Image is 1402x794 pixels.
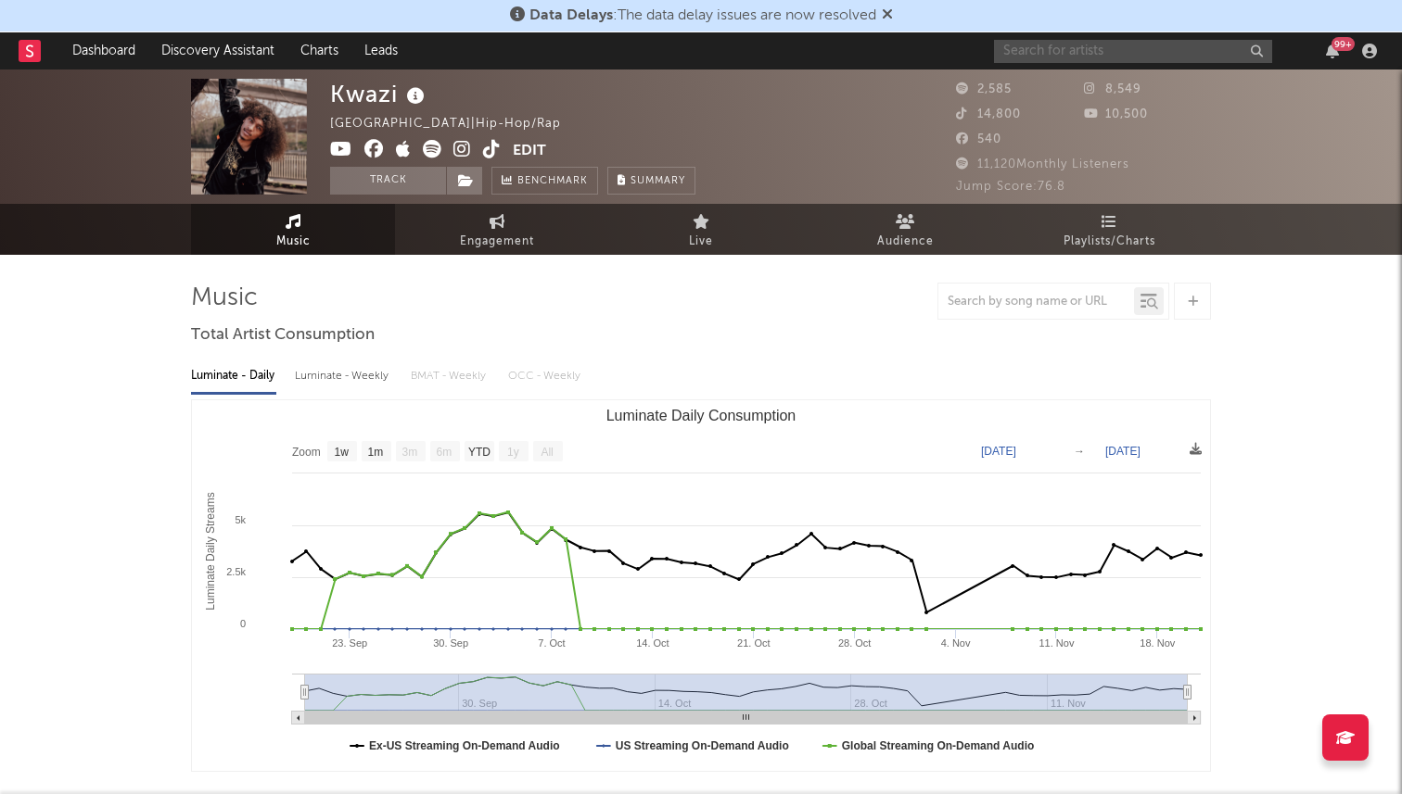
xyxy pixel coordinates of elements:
[1064,231,1155,253] span: Playlists/Charts
[1084,83,1141,95] span: 8,549
[235,514,246,525] text: 5k
[882,8,893,23] span: Dismiss
[276,231,311,253] span: Music
[148,32,287,69] a: Discovery Assistant
[402,446,418,459] text: 3m
[529,8,876,23] span: : The data delay issues are now resolved
[1140,637,1175,649] text: 18. Nov
[513,140,546,163] button: Edit
[607,167,695,195] button: Summary
[433,637,468,649] text: 30. Sep
[491,167,598,195] a: Benchmark
[1039,637,1074,649] text: 11. Nov
[191,324,375,347] span: Total Artist Consumption
[737,637,770,649] text: 21. Oct
[59,32,148,69] a: Dashboard
[838,637,871,649] text: 28. Oct
[369,739,560,752] text: Ex-US Streaming On-Demand Audio
[636,637,669,649] text: 14. Oct
[437,446,452,459] text: 6m
[981,445,1016,458] text: [DATE]
[1326,44,1339,58] button: 99+
[395,204,599,255] a: Engagement
[956,108,1021,120] span: 14,800
[351,32,411,69] a: Leads
[191,360,276,392] div: Luminate - Daily
[616,739,789,752] text: US Streaming On-Demand Audio
[1007,204,1211,255] a: Playlists/Charts
[295,360,392,392] div: Luminate - Weekly
[204,492,217,610] text: Luminate Daily Streams
[240,618,246,629] text: 0
[468,446,491,459] text: YTD
[956,158,1129,170] span: 11,120 Monthly Listeners
[330,167,446,195] button: Track
[956,181,1065,193] span: Jump Score: 76.8
[226,566,246,577] text: 2.5k
[599,204,803,255] a: Live
[292,446,321,459] text: Zoom
[335,446,350,459] text: 1w
[460,231,534,253] span: Engagement
[1105,445,1141,458] text: [DATE]
[330,113,582,135] div: [GEOGRAPHIC_DATA] | Hip-Hop/Rap
[1074,445,1085,458] text: →
[332,637,367,649] text: 23. Sep
[368,446,384,459] text: 1m
[689,231,713,253] span: Live
[606,408,797,423] text: Luminate Daily Consumption
[191,204,395,255] a: Music
[538,637,565,649] text: 7. Oct
[631,176,685,186] span: Summary
[1332,37,1355,51] div: 99 +
[529,8,613,23] span: Data Delays
[956,83,1012,95] span: 2,585
[507,446,519,459] text: 1y
[330,79,429,109] div: Kwazi
[941,637,971,649] text: 4. Nov
[192,400,1210,771] svg: Luminate Daily Consumption
[994,40,1272,63] input: Search for artists
[938,295,1134,309] input: Search by song name or URL
[287,32,351,69] a: Charts
[1084,108,1148,120] span: 10,500
[956,133,1001,145] span: 540
[842,739,1035,752] text: Global Streaming On-Demand Audio
[517,170,588,193] span: Benchmark
[803,204,1007,255] a: Audience
[541,446,553,459] text: All
[877,231,934,253] span: Audience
